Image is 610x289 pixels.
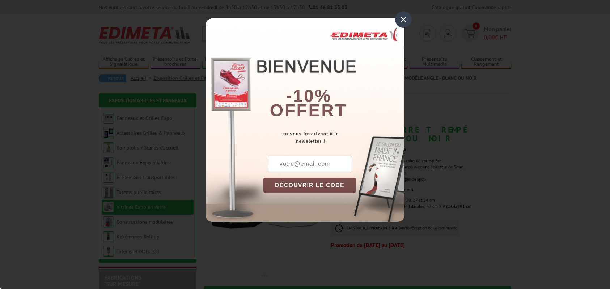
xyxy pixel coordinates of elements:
div: en vous inscrivant à la newsletter ! [263,130,404,145]
b: -10% [286,86,331,105]
font: offert [270,101,347,120]
button: DÉCOUVRIR LE CODE [263,178,356,193]
div: × [395,11,412,28]
input: votre@email.com [268,156,352,172]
